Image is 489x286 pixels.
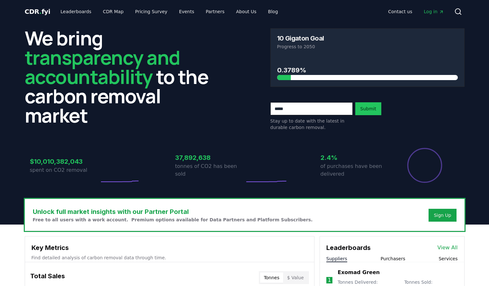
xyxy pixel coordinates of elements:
[434,212,451,218] a: Sign Up
[174,6,199,17] a: Events
[381,255,405,262] button: Purchasers
[326,243,371,253] h3: Leaderboards
[270,118,353,131] p: Stay up to date with the latest in durable carbon removal.
[407,147,443,183] div: Percentage of sales delivered
[32,254,308,261] p: Find detailed analysis of carbon removal data through time.
[98,6,129,17] a: CDR Map
[439,255,457,262] button: Services
[175,162,245,178] p: tonnes of CO2 has been sold
[283,272,308,283] button: $ Value
[39,8,41,15] span: .
[55,6,283,17] nav: Main
[30,157,99,166] h3: $10,010,382,043
[25,28,219,125] h2: We bring to the carbon removal market
[419,6,449,17] a: Log in
[383,6,417,17] a: Contact us
[33,207,313,217] h3: Unlock full market insights with our Partner Portal
[277,35,324,42] h3: 10 Gigaton Goal
[25,7,50,16] a: CDR.fyi
[383,6,449,17] nav: Main
[338,269,380,276] a: Exomad Green
[277,43,458,50] p: Progress to 2050
[130,6,172,17] a: Pricing Survey
[201,6,230,17] a: Partners
[55,6,96,17] a: Leaderboards
[424,8,444,15] span: Log in
[30,271,65,284] h3: Total Sales
[328,276,331,284] p: 1
[263,6,283,17] a: Blog
[33,217,313,223] p: Free to all users with a work account. Premium options available for Data Partners and Platform S...
[321,162,390,178] p: of purchases have been delivered
[32,243,308,253] h3: Key Metrics
[321,153,390,162] h3: 2.4%
[25,8,50,15] span: CDR fyi
[30,166,99,174] p: spent on CO2 removal
[277,65,458,75] h3: 0.3789%
[231,6,261,17] a: About Us
[326,255,347,262] button: Suppliers
[355,102,382,115] button: Submit
[438,244,458,252] a: View All
[25,44,180,90] span: transparency and accountability
[260,272,283,283] button: Tonnes
[429,209,456,222] button: Sign Up
[175,153,245,162] h3: 37,892,638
